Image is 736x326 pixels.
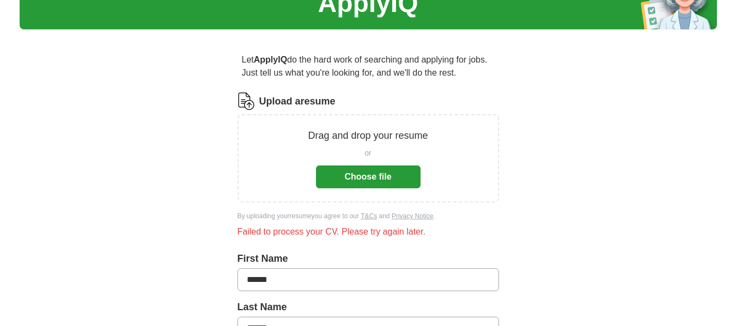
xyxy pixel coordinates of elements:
strong: ApplyIQ [254,55,287,64]
label: First Name [238,251,499,266]
p: Let do the hard work of searching and applying for jobs. Just tell us what you're looking for, an... [238,49,499,84]
a: Privacy Notice [392,212,434,220]
p: Drag and drop your resume [308,128,428,143]
img: CV Icon [238,93,255,110]
a: T&Cs [361,212,377,220]
label: Upload a resume [259,94,336,109]
label: Last Name [238,300,499,315]
span: or [364,147,371,159]
button: Choose file [316,165,421,188]
div: Failed to process your CV. Please try again later. [238,225,499,238]
div: By uploading your resume you agree to our and . [238,211,499,221]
